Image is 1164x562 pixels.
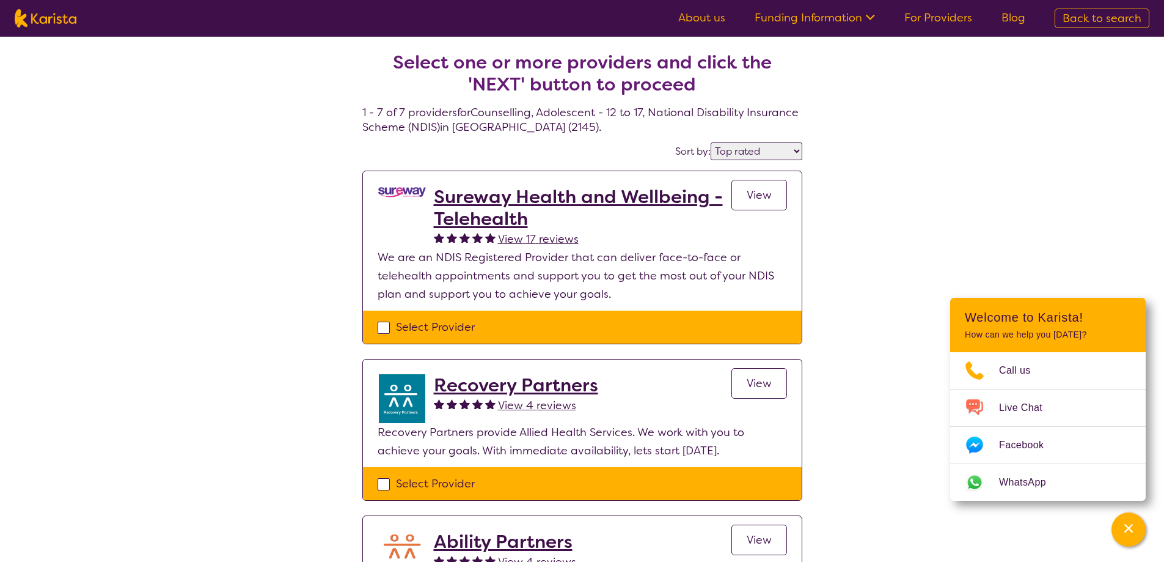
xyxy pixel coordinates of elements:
a: View [731,180,787,210]
img: fullstar [485,232,496,243]
img: fullstar [485,399,496,409]
a: Back to search [1055,9,1149,28]
a: About us [678,10,725,25]
img: fullstar [447,232,457,243]
a: Ability Partners [434,531,576,553]
img: vgwqq8bzw4bddvbx0uac.png [378,186,426,199]
p: Recovery Partners provide Allied Health Services. We work with you to achieve your goals. With im... [378,423,787,460]
p: How can we help you [DATE]? [965,330,1131,340]
img: fullstar [459,399,470,409]
span: View 4 reviews [498,398,576,413]
span: Back to search [1063,11,1141,26]
a: View [731,368,787,399]
ul: Choose channel [950,352,1146,501]
p: We are an NDIS Registered Provider that can deliver face-to-face or telehealth appointments and s... [378,248,787,303]
a: Funding Information [755,10,875,25]
h4: 1 - 7 of 7 providers for Counselling , Adolescent - 12 to 17 , National Disability Insurance Sche... [362,22,802,135]
img: fullstar [434,399,444,409]
div: Channel Menu [950,298,1146,501]
a: Recovery Partners [434,374,598,396]
a: Web link opens in a new tab. [950,464,1146,501]
a: View 17 reviews [498,230,579,248]
span: Live Chat [999,399,1057,417]
h2: Welcome to Karista! [965,310,1131,325]
img: Karista logo [15,9,76,28]
img: zralsdytnnfjg78h6ren.jpg [378,374,426,423]
span: View [747,533,772,547]
img: fullstar [447,399,457,409]
a: Sureway Health and Wellbeing - Telehealth [434,186,731,230]
label: Sort by: [675,145,711,158]
button: Channel Menu [1111,512,1146,547]
a: View 4 reviews [498,396,576,415]
span: View 17 reviews [498,232,579,246]
span: Facebook [999,436,1058,454]
img: fullstar [472,232,483,243]
a: View [731,525,787,555]
span: View [747,376,772,391]
span: WhatsApp [999,473,1061,492]
span: Call us [999,361,1045,380]
h2: Select one or more providers and click the 'NEXT' button to proceed [377,51,788,95]
a: For Providers [904,10,972,25]
img: fullstar [459,232,470,243]
span: View [747,188,772,202]
a: Blog [1001,10,1025,25]
img: fullstar [434,232,444,243]
img: fullstar [472,399,483,409]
